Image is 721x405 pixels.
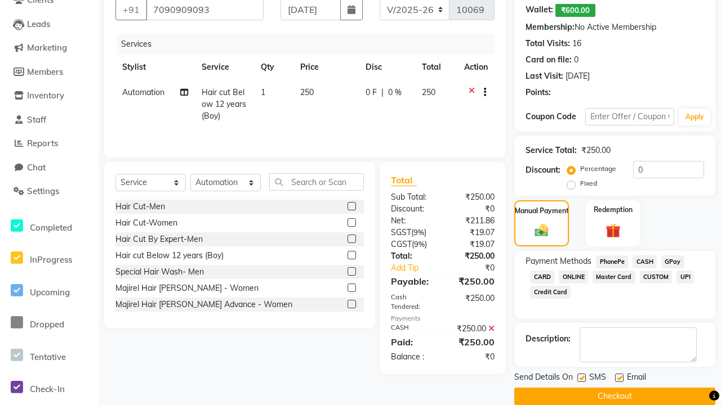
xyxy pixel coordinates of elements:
[443,323,503,335] div: ₹250.00
[640,271,673,283] span: CUSTOM
[530,271,554,283] span: CARD
[443,203,503,215] div: ₹0
[443,292,503,312] div: ₹250.00
[122,87,164,97] span: Automation
[115,282,259,294] div: Majirel Hair [PERSON_NAME] - Women
[679,109,711,125] button: Apply
[30,254,72,265] span: InProgress
[30,352,66,362] span: Tentative
[633,255,657,268] span: CASH
[572,38,581,49] div: 16
[115,233,203,245] div: Hair Cut By Expert-Men
[601,222,625,240] img: _gift.svg
[382,351,443,363] div: Balance :
[593,271,635,283] span: Master Card
[443,191,503,203] div: ₹250.00
[555,4,595,17] span: ₹600.00
[254,55,293,80] th: Qty
[580,178,597,188] label: Fixed
[443,274,503,288] div: ₹250.00
[526,38,570,49] div: Total Visits:
[27,90,64,101] span: Inventory
[382,215,443,227] div: Net:
[391,227,411,237] span: SGST
[391,239,412,249] span: CGST
[526,111,585,123] div: Coupon Code
[566,70,590,82] div: [DATE]
[3,185,96,198] a: Settings
[388,87,402,98] span: 0 %
[391,314,495,323] div: Payments
[526,333,571,345] div: Description:
[293,55,359,80] th: Price
[627,371,646,385] span: Email
[27,114,46,125] span: Staff
[115,266,204,278] div: Special Hair Wash- Men
[27,42,67,53] span: Marketing
[457,55,495,80] th: Action
[261,87,265,97] span: 1
[381,87,384,98] span: |
[27,162,46,173] span: Chat
[589,371,606,385] span: SMS
[115,250,224,262] div: Hair cut Below 12 years (Boy)
[382,250,443,262] div: Total:
[30,319,64,330] span: Dropped
[526,164,560,176] div: Discount:
[526,87,551,98] div: Points:
[677,271,694,283] span: UPI
[526,21,575,33] div: Membership:
[596,255,628,268] span: PhonePe
[443,227,503,238] div: ₹19.07
[30,287,70,298] span: Upcoming
[382,203,443,215] div: Discount:
[443,215,503,227] div: ₹211.86
[3,18,96,31] a: Leads
[382,262,453,274] a: Add Tip
[27,66,63,77] span: Members
[526,70,563,82] div: Last Visit:
[530,286,571,299] span: Credit Card
[414,240,425,249] span: 9%
[515,206,569,216] label: Manual Payment
[585,108,674,125] input: Enter Offer / Coupon Code
[526,145,577,156] div: Service Total:
[661,255,684,268] span: GPay
[531,223,553,238] img: _cash.svg
[366,87,377,98] span: 0 F
[526,255,591,267] span: Payment Methods
[115,201,165,213] div: Hair Cut-Men
[415,55,458,80] th: Total
[422,87,435,97] span: 250
[382,335,443,349] div: Paid:
[117,34,503,55] div: Services
[580,164,616,174] label: Percentage
[559,271,588,283] span: ONLINE
[115,217,177,229] div: Hair Cut-Women
[27,19,50,29] span: Leads
[27,186,59,196] span: Settings
[3,42,96,55] a: Marketing
[115,55,195,80] th: Stylist
[30,384,65,394] span: Check-In
[526,21,704,33] div: No Active Membership
[382,238,443,250] div: ( )
[443,250,503,262] div: ₹250.00
[382,274,443,288] div: Payable:
[594,205,633,215] label: Redemption
[514,371,573,385] span: Send Details On
[443,335,503,349] div: ₹250.00
[300,87,314,97] span: 250
[526,4,553,17] div: Wallet:
[391,174,417,186] span: Total
[3,89,96,102] a: Inventory
[382,292,443,312] div: Cash Tendered:
[3,114,96,127] a: Staff
[574,54,578,66] div: 0
[359,55,415,80] th: Disc
[413,228,424,237] span: 9%
[382,323,443,335] div: CASH
[269,173,364,191] input: Search or Scan
[202,87,246,121] span: Hair cut Below 12 years (Boy)
[443,351,503,363] div: ₹0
